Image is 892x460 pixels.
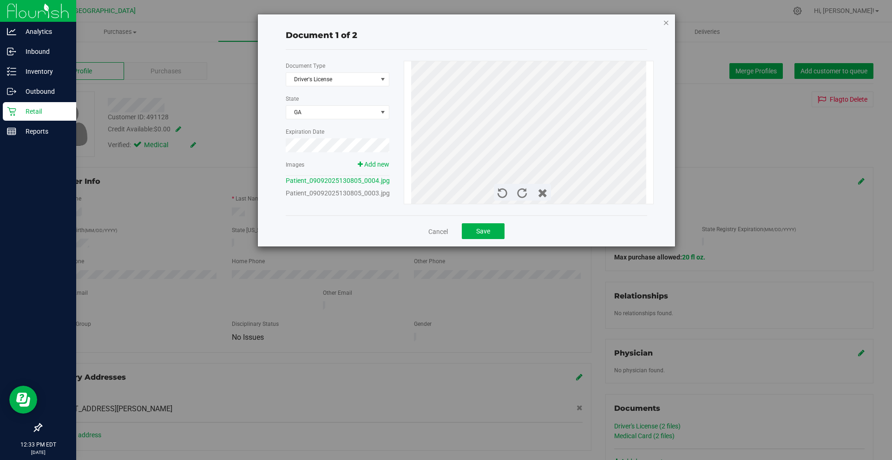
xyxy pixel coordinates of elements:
span: select [377,73,389,86]
p: [DATE] [4,449,72,456]
inline-svg: Inbound [7,47,16,56]
inline-svg: Inventory [7,67,16,76]
span: Add new [364,161,389,168]
button: Save [462,223,505,239]
a: Add new [358,161,389,168]
span: Driver's License [286,73,377,86]
label: Document Type [286,62,325,70]
iframe: Resource center [9,386,37,414]
label: Expiration Date [286,128,324,136]
inline-svg: Outbound [7,87,16,96]
p: Outbound [16,86,72,97]
label: State [286,95,299,103]
p: Inventory [16,66,72,77]
inline-svg: Retail [7,107,16,116]
inline-svg: Analytics [7,27,16,36]
a: Patient_09092025130805_0004.jpg [286,177,390,184]
p: Reports [16,126,72,137]
p: Analytics [16,26,72,37]
div: Document 1 of 2 [286,29,647,42]
span: GA [286,106,389,119]
span: Save [476,227,490,235]
p: Retail [16,106,72,117]
label: Images [286,161,304,169]
inline-svg: Reports [7,127,16,136]
a: Cancel [428,227,448,236]
p: 12:33 PM EDT [4,441,72,449]
p: Inbound [16,46,72,57]
a: Patient_09092025130805_0003.jpg [286,189,390,197]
